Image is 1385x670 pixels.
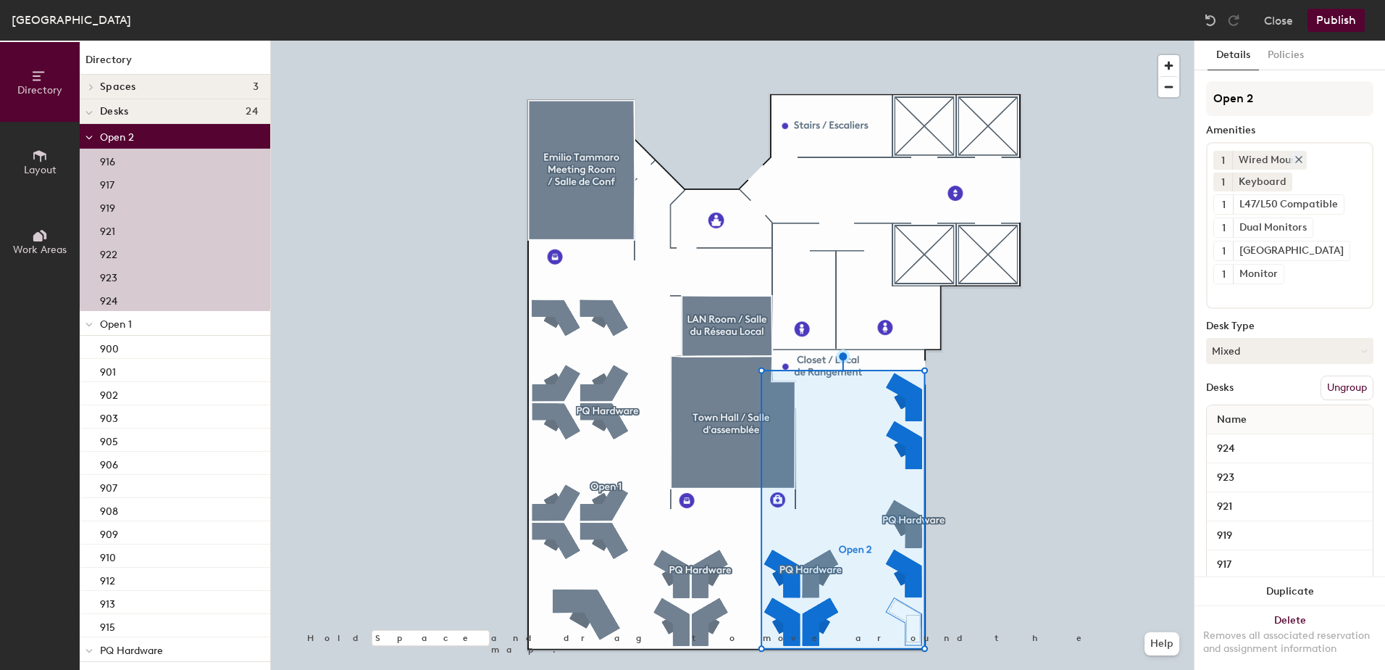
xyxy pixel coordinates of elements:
[1222,220,1226,236] span: 1
[1222,244,1226,259] span: 1
[100,431,118,448] p: 905
[100,81,136,93] span: Spaces
[1214,218,1233,237] button: 1
[24,164,57,176] span: Layout
[1233,241,1350,260] div: [GEOGRAPHIC_DATA]
[100,106,128,117] span: Desks
[1194,606,1385,670] button: DeleteRemoves all associated reservation and assignment information
[1259,41,1313,70] button: Policies
[100,291,117,307] p: 924
[100,547,116,564] p: 910
[100,339,119,355] p: 900
[1203,629,1376,655] div: Removes all associated reservation and assignment information
[12,11,131,29] div: [GEOGRAPHIC_DATA]
[100,571,115,587] p: 912
[1233,265,1284,284] div: Monitor
[100,362,116,379] p: 901
[100,478,117,495] p: 907
[100,524,118,541] p: 909
[1214,265,1233,284] button: 1
[1210,526,1370,546] input: Unnamed desk
[1206,382,1234,394] div: Desks
[100,268,117,284] p: 923
[13,244,67,256] span: Work Areas
[100,198,115,215] p: 919
[100,385,118,402] p: 902
[1321,376,1373,400] button: Ungroup
[1206,125,1373,136] div: Amenities
[1232,151,1307,170] div: Wired Mouse
[1214,195,1233,214] button: 1
[1307,9,1365,32] button: Publish
[100,455,118,471] p: 906
[17,84,62,96] span: Directory
[1210,468,1370,488] input: Unnamed desk
[1226,13,1241,28] img: Redo
[1206,338,1373,364] button: Mixed
[1210,555,1370,575] input: Unnamed desk
[1210,497,1370,517] input: Unnamed desk
[100,244,117,261] p: 922
[1206,320,1373,332] div: Desk Type
[80,52,270,75] h1: Directory
[1232,173,1292,191] div: Keyboard
[100,501,118,518] p: 908
[1233,218,1313,237] div: Dual Monitors
[100,221,115,238] p: 921
[246,106,259,117] span: 24
[1214,241,1233,260] button: 1
[100,617,115,634] p: 915
[1194,577,1385,606] button: Duplicate
[100,408,118,425] p: 903
[1210,407,1254,433] span: Name
[1210,439,1370,459] input: Unnamed desk
[100,594,115,611] p: 913
[1145,632,1179,655] button: Help
[1222,267,1226,282] span: 1
[1203,13,1218,28] img: Undo
[1233,195,1344,214] div: L47/L50 Compatible
[1222,197,1226,212] span: 1
[1221,175,1225,190] span: 1
[1213,151,1232,170] button: 1
[100,318,132,331] span: Open 1
[100,645,163,657] span: PQ Hardware
[100,175,114,191] p: 917
[100,152,115,168] p: 916
[1264,9,1293,32] button: Close
[253,81,259,93] span: 3
[100,131,134,144] span: Open 2
[1213,173,1232,191] button: 1
[1221,153,1225,168] span: 1
[1208,41,1259,70] button: Details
